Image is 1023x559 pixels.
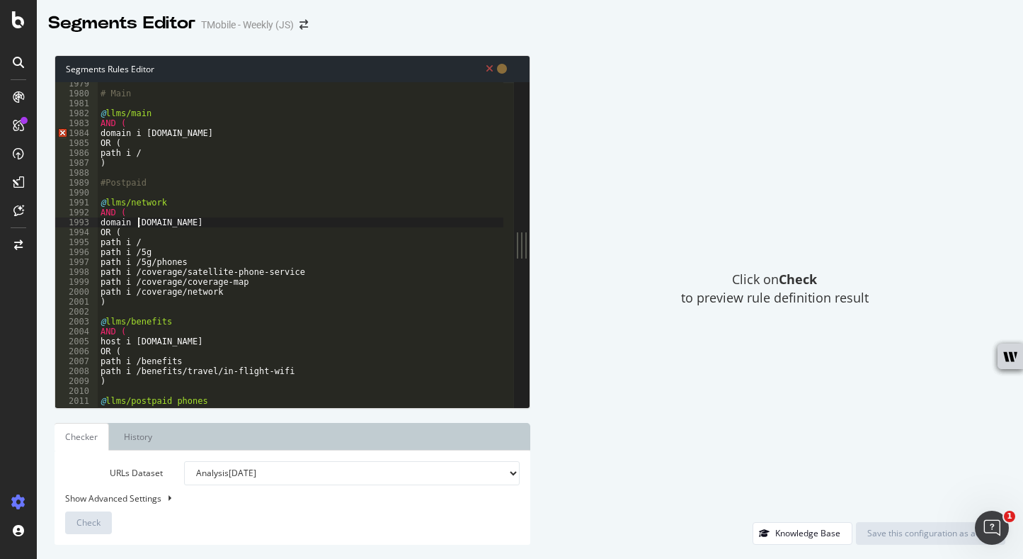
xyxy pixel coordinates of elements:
[48,11,195,35] div: Segments Editor
[55,208,98,218] div: 1992
[55,267,98,277] div: 1998
[55,277,98,287] div: 1999
[55,366,98,376] div: 2008
[55,327,98,337] div: 2004
[55,317,98,327] div: 2003
[76,516,101,529] span: Check
[1004,511,1015,522] span: 1
[779,271,817,288] strong: Check
[856,522,1005,545] button: Save this configuration as active
[55,168,98,178] div: 1988
[55,227,98,237] div: 1994
[55,396,98,406] div: 2011
[55,89,98,98] div: 1980
[775,527,840,539] div: Knowledge Base
[55,198,98,208] div: 1991
[55,158,98,168] div: 1987
[55,307,98,317] div: 2002
[55,247,98,257] div: 1996
[55,376,98,386] div: 2009
[55,237,98,247] div: 1995
[55,337,98,346] div: 2005
[55,188,98,198] div: 1990
[55,386,98,396] div: 2010
[55,56,530,82] div: Segments Rules Editor
[681,271,869,307] span: Click on to preview rule definition result
[55,148,98,158] div: 1986
[55,98,98,108] div: 1981
[55,346,98,356] div: 2006
[55,108,98,118] div: 1982
[55,257,98,267] div: 1997
[867,527,994,539] div: Save this configuration as active
[299,20,308,30] div: arrow-right-arrow-left
[753,527,852,539] a: Knowledge Base
[55,128,98,138] div: 1984
[497,62,507,75] span: You have unsaved modifications
[55,79,98,89] div: 1979
[55,287,98,297] div: 2000
[55,178,98,188] div: 1989
[201,18,294,32] div: TMobile - Weekly (JS)
[55,492,509,504] div: Show Advanced Settings
[55,461,173,485] label: URLs Dataset
[55,406,98,416] div: 2012
[55,356,98,366] div: 2007
[975,511,1009,545] iframe: Intercom live chat
[753,522,852,545] button: Knowledge Base
[113,423,164,451] a: History
[55,118,98,128] div: 1983
[55,218,98,227] div: 1993
[55,138,98,148] div: 1985
[55,297,98,307] div: 2001
[55,423,109,451] a: Checker
[486,62,493,75] span: Syntax is invalid
[65,512,112,534] button: Check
